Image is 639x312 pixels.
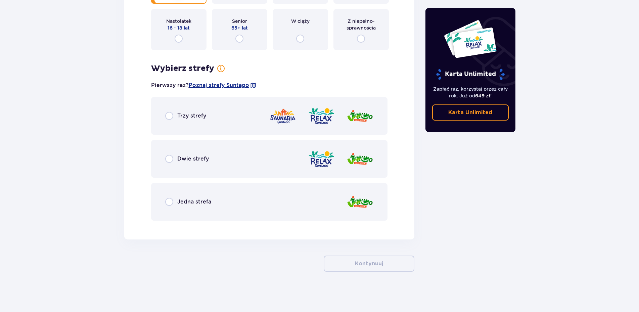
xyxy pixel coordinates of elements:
img: Jamango [347,149,373,169]
a: Karta Unlimited [432,104,509,121]
span: 65+ lat [231,25,248,31]
p: Karta Unlimited [436,69,505,80]
span: 649 zł [475,93,490,98]
img: Dwie karty całoroczne do Suntago z napisem 'UNLIMITED RELAX', na białym tle z tropikalnymi liśćmi... [444,19,497,58]
p: Pierwszy raz? [151,82,257,89]
span: Z niepełno­sprawnością [339,18,383,31]
span: Trzy strefy [177,112,206,120]
span: 16 - 18 lat [168,25,190,31]
button: Kontynuuj [324,256,414,272]
img: Relax [308,106,335,126]
span: W ciąży [291,18,310,25]
span: Senior [232,18,247,25]
img: Jamango [347,192,373,212]
img: Saunaria [269,106,296,126]
span: Nastolatek [166,18,191,25]
img: Relax [308,149,335,169]
a: Poznaj strefy Suntago [189,82,249,89]
h3: Wybierz strefy [151,63,214,74]
span: Dwie strefy [177,155,209,163]
p: Kontynuuj [355,260,383,267]
p: Zapłać raz, korzystaj przez cały rok. Już od ! [432,86,509,99]
span: Jedna strefa [177,198,211,206]
img: Jamango [347,106,373,126]
p: Karta Unlimited [448,109,492,116]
